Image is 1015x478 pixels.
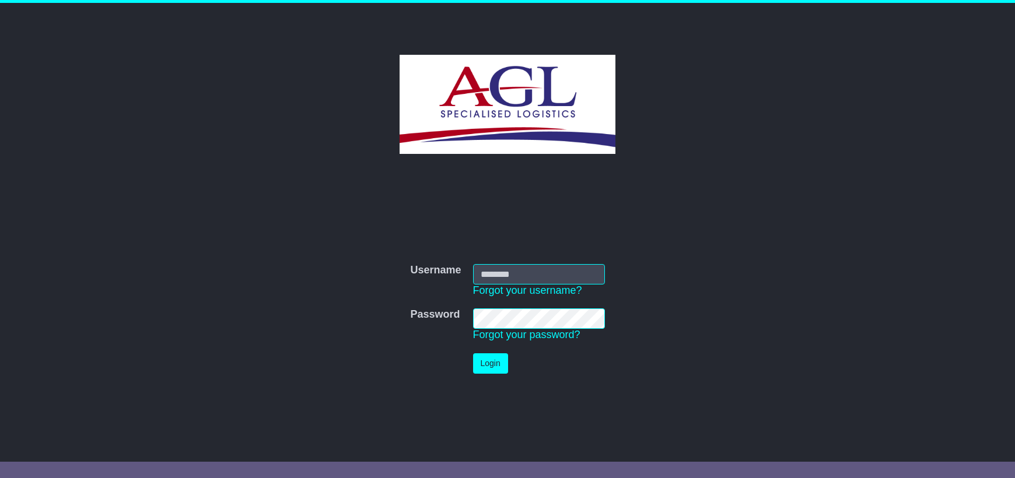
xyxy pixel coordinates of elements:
[410,308,460,321] label: Password
[473,329,580,340] a: Forgot your password?
[473,284,582,296] a: Forgot your username?
[410,264,461,277] label: Username
[473,353,508,374] button: Login
[400,55,615,154] img: AGL SPECIALISED LOGISTICS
